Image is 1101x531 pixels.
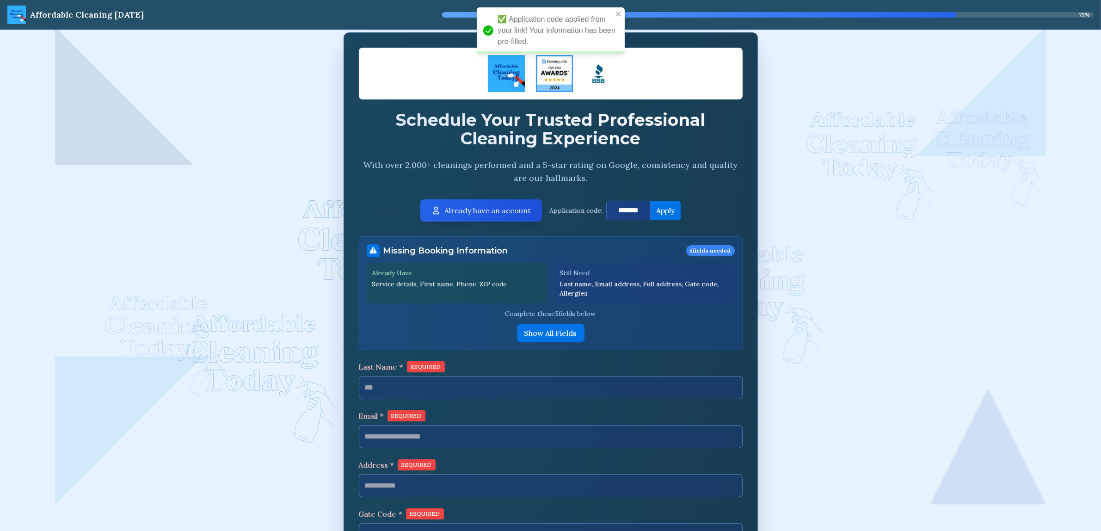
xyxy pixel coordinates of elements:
[488,55,525,92] img: ACT Logo
[1079,11,1090,19] span: 79 %
[359,410,743,421] label: Email *
[407,361,445,372] span: REQUIRED
[359,508,743,519] label: Gate Code *
[359,459,743,470] label: Address *
[359,159,743,185] p: With over 2,000+ cleanings performed and a 5-star rating on Google, consistency and quality are o...
[367,309,735,318] p: Complete these 5 fields below
[359,361,743,372] label: Last Name *
[372,268,541,278] p: Already Have
[406,508,444,519] span: REQUIRED
[359,111,743,148] h2: Schedule Your Trusted Professional Cleaning Experience
[560,279,729,298] p: Last name, Email address, Full address, Gate code, Allergies
[549,206,603,215] p: Application code:
[686,245,735,256] span: 5 fields needed
[615,10,622,18] button: close
[651,201,681,220] button: Apply
[7,6,26,24] img: ACT Logo
[383,244,508,257] h3: Missing Booking Information
[517,324,584,342] button: Show All Fields
[536,55,573,92] img: Four Seasons Cleaning
[398,459,436,470] span: REQUIRED
[30,8,144,21] div: Affordable Cleaning [DATE]
[420,199,542,222] button: Already have an account
[580,55,617,92] img: Logo Square
[477,7,625,54] div: ✅ Application code applied from your link! Your information has been pre-filled.
[560,268,729,278] p: Still Need
[388,410,425,421] span: REQUIRED
[372,279,541,289] p: Service details, First name, Phone, ZIP code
